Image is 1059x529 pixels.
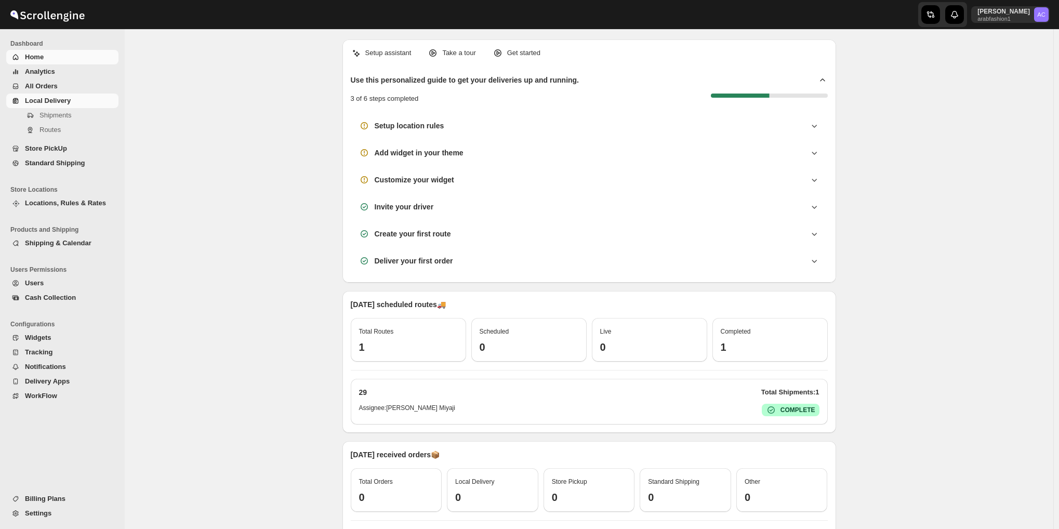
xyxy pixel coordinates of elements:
b: COMPLETE [780,406,815,414]
h3: 0 [600,341,699,353]
p: 3 of 6 steps completed [351,94,419,104]
span: Total Routes [359,328,394,335]
button: Routes [6,123,118,137]
button: All Orders [6,79,118,94]
p: [PERSON_NAME] [977,7,1030,16]
h3: 0 [745,491,819,504]
button: Analytics [6,64,118,79]
span: Tracking [25,348,52,356]
span: Products and Shipping [10,226,120,234]
span: Cash Collection [25,294,76,301]
button: Delivery Apps [6,374,118,389]
span: All Orders [25,82,58,90]
span: Billing Plans [25,495,65,502]
span: Users Permissions [10,266,120,274]
span: Dashboard [10,39,120,48]
h3: 0 [648,491,723,504]
span: Notifications [25,363,66,371]
button: WorkFlow [6,389,118,403]
span: Total Orders [359,478,393,485]
h3: 0 [552,491,627,504]
span: Completed [721,328,751,335]
span: Live [600,328,612,335]
button: Cash Collection [6,290,118,305]
button: User menu [971,6,1050,23]
button: Notifications [6,360,118,374]
span: Locations, Rules & Rates [25,199,106,207]
p: Total Shipments: 1 [761,387,819,398]
h2: Use this personalized guide to get your deliveries up and running. [351,75,579,85]
button: Shipments [6,108,118,123]
span: Store Pickup [552,478,587,485]
h6: Assignee: [PERSON_NAME] Miyaji [359,404,455,416]
span: Other [745,478,760,485]
button: Widgets [6,330,118,345]
span: WorkFlow [25,392,57,400]
button: Settings [6,506,118,521]
span: Local Delivery [25,97,71,104]
button: Users [6,276,118,290]
span: Home [25,53,44,61]
h2: 29 [359,387,367,398]
h3: 0 [359,491,434,504]
h3: Deliver your first order [375,256,453,266]
span: Widgets [25,334,51,341]
span: Store PickUp [25,144,67,152]
span: Standard Shipping [25,159,85,167]
span: Abizer Chikhly [1034,7,1049,22]
span: Store Locations [10,186,120,194]
h3: 1 [721,341,819,353]
h3: Invite your driver [375,202,434,212]
p: [DATE] scheduled routes 🚚 [351,299,828,310]
button: Tracking [6,345,118,360]
h3: Create your first route [375,229,451,239]
span: Users [25,279,44,287]
h3: 0 [480,341,578,353]
span: Delivery Apps [25,377,70,385]
p: [DATE] received orders 📦 [351,449,828,460]
span: Configurations [10,320,120,328]
p: Setup assistant [365,48,412,58]
h3: 1 [359,341,458,353]
button: Locations, Rules & Rates [6,196,118,210]
button: Shipping & Calendar [6,236,118,250]
button: Home [6,50,118,64]
span: Settings [25,509,51,517]
span: Shipping & Calendar [25,239,91,247]
span: Scheduled [480,328,509,335]
span: Analytics [25,68,55,75]
p: Get started [507,48,540,58]
p: Take a tour [442,48,475,58]
h3: Customize your widget [375,175,454,185]
p: arabfashion1 [977,16,1030,22]
h3: Setup location rules [375,121,444,131]
img: ScrollEngine [8,2,86,28]
span: Standard Shipping [648,478,699,485]
span: Shipments [39,111,71,119]
text: AC [1037,11,1045,18]
span: Routes [39,126,61,134]
h3: Add widget in your theme [375,148,464,158]
button: Billing Plans [6,492,118,506]
span: Local Delivery [455,478,494,485]
h3: 0 [455,491,530,504]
